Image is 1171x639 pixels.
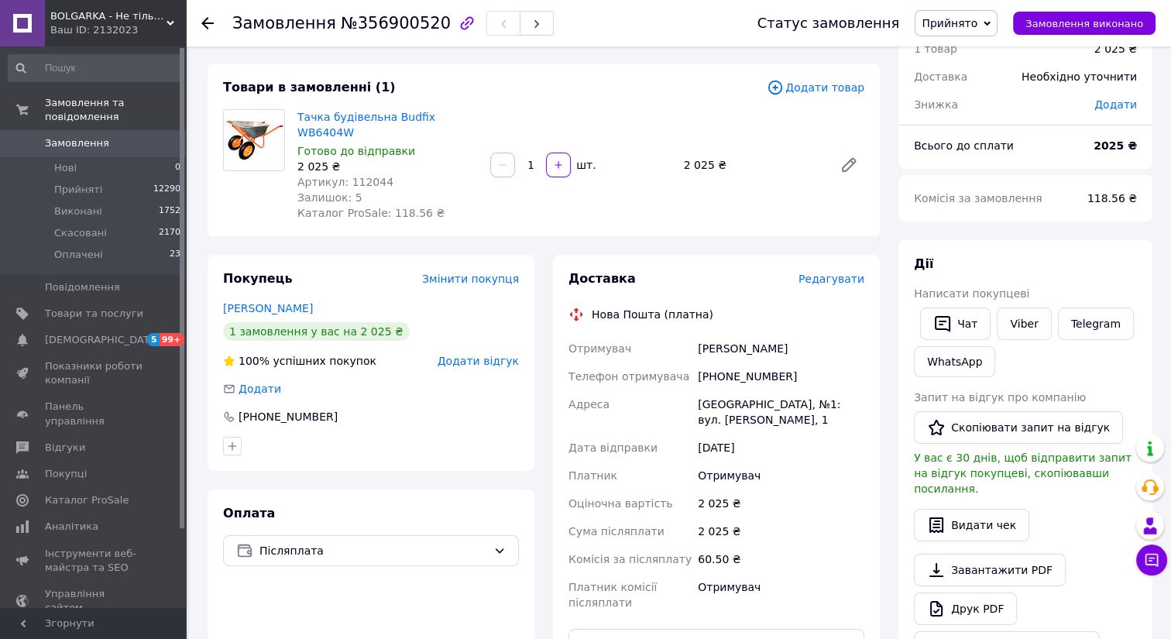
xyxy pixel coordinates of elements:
[239,355,270,367] span: 100%
[914,346,995,377] a: WhatsApp
[920,307,991,340] button: Чат
[297,207,445,219] span: Каталог ProSale: 118.56 ₴
[45,333,160,347] span: [DEMOGRAPHIC_DATA]
[1013,12,1156,35] button: Замовлення виконано
[568,469,617,482] span: Платник
[54,248,103,262] span: Оплачені
[695,362,867,390] div: [PHONE_NUMBER]
[914,554,1066,586] a: Завантажити PDF
[45,136,109,150] span: Замовлення
[259,542,487,559] span: Післяплата
[223,302,313,314] a: [PERSON_NAME]
[45,467,87,481] span: Покупці
[45,280,120,294] span: Повідомлення
[914,43,957,55] span: 1 товар
[695,434,867,462] div: [DATE]
[833,149,864,180] a: Редагувати
[159,204,180,218] span: 1752
[175,161,180,175] span: 0
[45,400,143,428] span: Панель управління
[914,192,1042,204] span: Комісія за замовлення
[232,14,336,33] span: Замовлення
[678,154,827,176] div: 2 025 ₴
[54,204,102,218] span: Виконані
[237,409,339,424] div: [PHONE_NUMBER]
[45,587,143,615] span: Управління сайтом
[914,70,967,83] span: Доставка
[568,398,610,411] span: Адреса
[297,159,478,174] div: 2 025 ₴
[695,573,867,617] div: Отримувач
[45,547,143,575] span: Інструменти веб-майстра та SEO
[422,273,519,285] span: Змінити покупця
[45,359,143,387] span: Показники роботи компанії
[153,183,180,197] span: 12290
[54,226,107,240] span: Скасовані
[1087,192,1137,204] span: 118.56 ₴
[568,342,631,355] span: Отримувач
[438,355,519,367] span: Додати відгук
[54,183,102,197] span: Прийняті
[8,54,182,82] input: Пошук
[50,23,186,37] div: Ваш ID: 2132023
[695,390,867,434] div: [GEOGRAPHIC_DATA], №1: вул. [PERSON_NAME], 1
[757,15,900,31] div: Статус замовлення
[223,80,396,94] span: Товари в замовленні (1)
[201,15,214,31] div: Повернутися назад
[160,333,185,346] span: 99+
[588,307,717,322] div: Нова Пошта (платна)
[572,157,597,173] div: шт.
[914,256,933,271] span: Дії
[1094,41,1137,57] div: 2 025 ₴
[568,370,689,383] span: Телефон отримувача
[45,520,98,534] span: Аналітика
[1025,18,1143,29] span: Замовлення виконано
[695,490,867,517] div: 2 025 ₴
[767,79,864,96] span: Додати товар
[223,322,410,341] div: 1 замовлення у вас на 2 025 ₴
[695,545,867,573] div: 60.50 ₴
[922,17,977,29] span: Прийнято
[50,9,167,23] span: BOLGARKA - Не тільки інструмент
[159,226,180,240] span: 2170
[568,497,672,510] span: Оціночна вартість
[914,452,1132,495] span: У вас є 30 днів, щоб відправити запит на відгук покупцеві, скопіювавши посилання.
[239,383,281,395] span: Додати
[798,273,864,285] span: Редагувати
[1136,545,1167,575] button: Чат з покупцем
[341,14,451,33] span: №356900520
[170,248,180,262] span: 23
[223,353,376,369] div: успішних покупок
[45,96,186,124] span: Замовлення та повідомлення
[223,506,275,520] span: Оплата
[695,517,867,545] div: 2 025 ₴
[297,111,435,139] a: Тачка будівельна Budfix WB6404W
[914,411,1123,444] button: Скопіювати запит на відгук
[568,271,636,286] span: Доставка
[297,191,362,204] span: Залишок: 5
[45,307,143,321] span: Товари та послуги
[54,161,77,175] span: Нові
[1094,139,1137,152] b: 2025 ₴
[223,271,293,286] span: Покупець
[568,441,658,454] span: Дата відправки
[1058,307,1134,340] a: Telegram
[695,462,867,490] div: Отримувач
[695,335,867,362] div: [PERSON_NAME]
[568,525,664,538] span: Сума післяплати
[914,509,1029,541] button: Видати чек
[914,391,1086,404] span: Запит на відгук про компанію
[914,593,1017,625] a: Друк PDF
[224,110,284,170] img: Тачка будівельна Budfix WB6404W
[1012,60,1146,94] div: Необхідно уточнити
[568,581,657,609] span: Платник комісії післяплати
[297,145,415,157] span: Готово до відправки
[1094,98,1137,111] span: Додати
[45,441,85,455] span: Відгуки
[147,333,160,346] span: 5
[997,307,1051,340] a: Viber
[568,553,692,565] span: Комісія за післяплату
[914,139,1014,152] span: Всього до сплати
[914,98,958,111] span: Знижка
[45,493,129,507] span: Каталог ProSale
